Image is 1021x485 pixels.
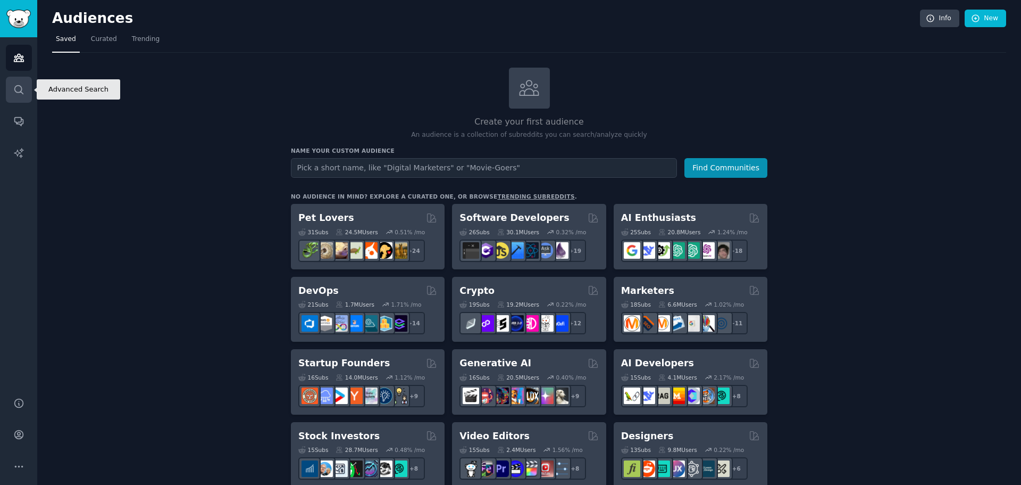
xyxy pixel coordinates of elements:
[537,388,554,404] img: starryai
[361,315,378,332] img: platformengineering
[552,242,568,259] img: elixir
[556,374,587,381] div: 0.40 % /mo
[91,35,117,44] span: Curated
[298,211,354,225] h2: Pet Lovers
[478,461,494,477] img: editors
[497,301,539,308] div: 19.2M Users
[478,315,494,332] img: 0xPolygon
[713,388,730,404] img: AIDevelopersSociety
[698,388,715,404] img: llmops
[361,242,378,259] img: cockatiel
[376,461,392,477] img: swingtrading
[713,461,730,477] img: UX_Design
[6,10,31,28] img: GummySearch logo
[298,374,328,381] div: 16 Sub s
[668,242,685,259] img: chatgpt_promptDesign
[621,301,651,308] div: 18 Sub s
[639,242,655,259] img: DeepSeek
[624,388,640,404] img: LangChain
[346,388,363,404] img: ycombinator
[713,315,730,332] img: OnlineMarketing
[725,312,748,334] div: + 11
[331,315,348,332] img: Docker_DevOps
[346,242,363,259] img: turtle
[316,388,333,404] img: SaaS
[552,315,568,332] img: defi_
[717,228,748,236] div: 1.24 % /mo
[302,388,318,404] img: EntrepreneurRideAlong
[346,461,363,477] img: Trading
[507,461,524,477] img: VideoEditors
[522,461,539,477] img: finalcutpro
[376,388,392,404] img: Entrepreneurship
[621,284,674,298] h2: Marketers
[459,374,489,381] div: 16 Sub s
[714,374,744,381] div: 2.17 % /mo
[639,388,655,404] img: DeepSeek
[56,35,76,44] span: Saved
[492,388,509,404] img: deepdream
[714,301,744,308] div: 1.02 % /mo
[522,242,539,259] img: reactnative
[132,35,160,44] span: Trending
[522,388,539,404] img: FluxAI
[459,430,530,443] h2: Video Editors
[497,446,536,454] div: 2.4M Users
[564,240,586,262] div: + 19
[403,312,425,334] div: + 14
[507,315,524,332] img: web3
[639,315,655,332] img: bigseo
[346,315,363,332] img: DevOpsLinks
[463,388,479,404] img: aivideo
[298,284,339,298] h2: DevOps
[564,457,586,480] div: + 8
[478,388,494,404] img: dalle2
[698,315,715,332] img: MarketingResearch
[564,385,586,407] div: + 9
[725,385,748,407] div: + 8
[492,242,509,259] img: learnjavascript
[331,242,348,259] img: leopardgeckos
[556,301,587,308] div: 0.22 % /mo
[497,228,539,236] div: 30.1M Users
[331,388,348,404] img: startup
[291,158,677,178] input: Pick a short name, like "Digital Marketers" or "Movie-Goers"
[459,228,489,236] div: 26 Sub s
[658,228,700,236] div: 20.8M Users
[497,193,574,200] a: trending subreddits
[654,388,670,404] img: Rag
[658,301,697,308] div: 6.6M Users
[291,130,767,140] p: An audience is a collection of subreddits you can search/analyze quickly
[624,242,640,259] img: GoogleGeminiAI
[376,242,392,259] img: PetAdvice
[714,446,744,454] div: 0.22 % /mo
[683,461,700,477] img: userexperience
[316,242,333,259] img: ballpython
[291,147,767,154] h3: Name your custom audience
[361,388,378,404] img: indiehackers
[298,357,390,370] h2: Startup Founders
[336,301,374,308] div: 1.7M Users
[683,315,700,332] img: googleads
[291,193,577,200] div: No audience in mind? Explore a curated one, or browse .
[298,228,328,236] div: 31 Sub s
[668,388,685,404] img: MistralAI
[698,461,715,477] img: learndesign
[391,242,407,259] img: dogbreed
[654,461,670,477] img: UI_Design
[403,457,425,480] div: + 8
[298,430,380,443] h2: Stock Investors
[668,315,685,332] img: Emailmarketing
[459,211,569,225] h2: Software Developers
[920,10,959,28] a: Info
[302,315,318,332] img: azuredevops
[316,461,333,477] img: ValueInvesting
[395,446,425,454] div: 0.48 % /mo
[537,242,554,259] img: AskComputerScience
[683,242,700,259] img: chatgpt_prompts_
[459,301,489,308] div: 19 Sub s
[537,315,554,332] img: CryptoNews
[52,31,80,53] a: Saved
[331,461,348,477] img: Forex
[463,242,479,259] img: software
